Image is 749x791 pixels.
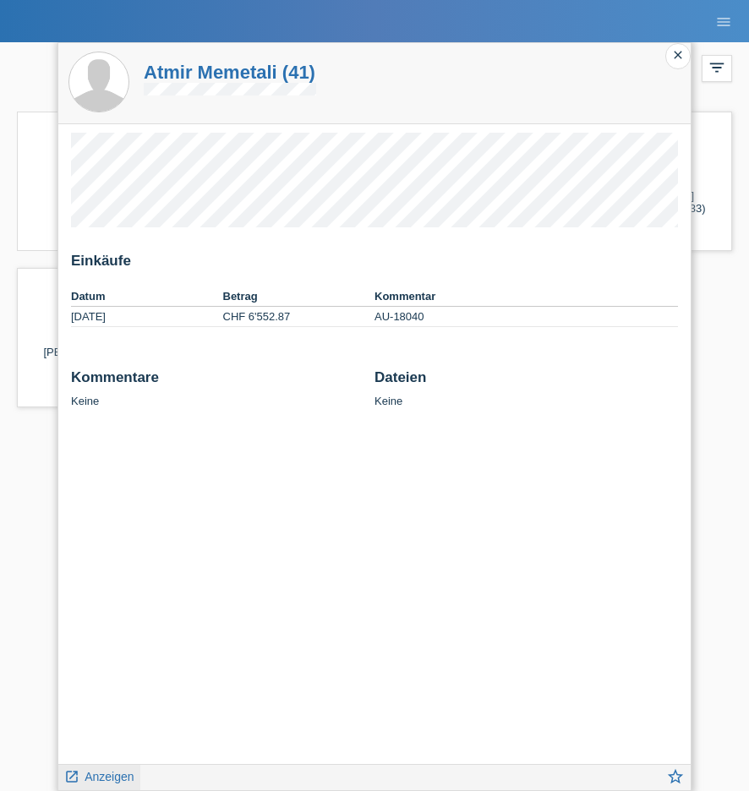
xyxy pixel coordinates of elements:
a: Atmir Memetali (41) [144,62,316,83]
i: filter_list [708,58,726,77]
div: Keine [374,369,678,407]
td: AU-18040 [374,307,678,327]
i: star_border [666,767,685,786]
a: star_border [666,769,685,790]
th: Datum [71,286,223,307]
a: launch Anzeigen [64,765,134,786]
span: Anzeigen [85,770,134,783]
th: Kommentar [374,286,678,307]
i: menu [715,14,732,30]
div: Keine [71,369,362,407]
h2: Dateien [374,369,678,395]
td: CHF 6'552.87 [223,307,375,327]
div: [PERSON_NAME] (57) [30,346,170,373]
a: menu [707,16,741,26]
i: launch [64,769,79,784]
i: close [671,48,685,62]
td: [DATE] [71,307,223,327]
th: Betrag [223,286,375,307]
h2: Einkäufe [71,253,678,278]
h2: Kommentare [71,369,362,395]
